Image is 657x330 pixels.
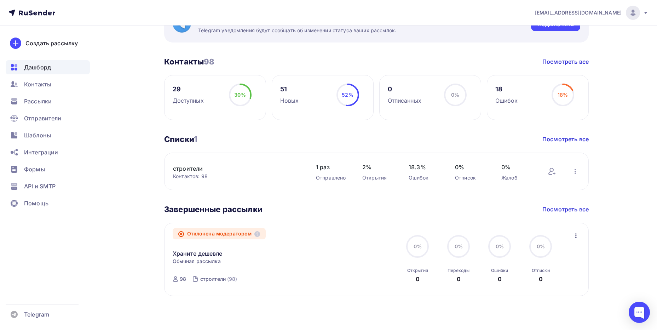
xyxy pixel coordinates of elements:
span: 2% [362,163,394,171]
a: Контакты [6,77,90,91]
div: Отклонена модератором [173,228,266,239]
div: 0 [498,275,502,283]
div: 18 [495,85,518,93]
div: Отписки [532,268,550,273]
div: Открытия [407,268,428,273]
span: Помощь [24,199,48,207]
span: API и SMTP [24,182,56,190]
div: Доступных [173,96,204,105]
div: Ошибок [409,174,441,181]
span: 98 [204,57,214,66]
a: Рассылки [6,94,90,108]
span: Рассылки [24,97,52,106]
span: Telegram [24,310,49,319]
div: Жалоб [501,174,534,181]
a: строители (98) [200,273,238,285]
span: 0% [496,243,504,249]
span: 18% [558,92,568,98]
span: 1 раз [316,163,348,171]
a: Храните дешевле [173,249,223,258]
span: Интеграции [24,148,58,157]
span: 30% [234,92,246,98]
a: строители [173,164,293,173]
div: Ошибки [491,268,508,273]
span: Telegram уведомления будут сообщать об изменении статуса ваших рассылок. [198,27,396,34]
a: [EMAIL_ADDRESS][DOMAIN_NAME] [535,6,649,20]
a: Посмотреть все [542,205,589,214]
span: Формы [24,165,45,173]
span: 0% [501,163,534,171]
div: 0 [416,275,420,283]
span: 0% [414,243,422,249]
a: Формы [6,162,90,176]
h3: Контакты [164,57,214,67]
span: 0% [455,243,463,249]
div: 98 [180,275,186,283]
div: 0 [539,275,543,283]
div: (98) [227,275,237,283]
div: Переходы [448,268,469,273]
div: 29 [173,85,204,93]
div: Новых [280,96,299,105]
div: Открытия [362,174,394,181]
span: Обычная рассылка [173,258,221,265]
a: Отправители [6,111,90,125]
div: Контактов: 98 [173,173,302,180]
span: 52% [342,92,353,98]
div: 0 [457,275,461,283]
div: 0 [388,85,421,93]
div: Ошибок [495,96,518,105]
div: строители [200,275,226,283]
span: Отправители [24,114,62,123]
div: Отписанных [388,96,421,105]
h3: Списки [164,134,197,144]
div: 51 [280,85,299,93]
a: Дашборд [6,60,90,74]
h3: Завершенные рассылки [164,204,263,214]
div: Отписок [455,174,487,181]
a: Посмотреть все [542,57,589,66]
a: Шаблоны [6,128,90,142]
span: 0% [455,163,487,171]
span: 1 [194,135,197,144]
span: 18.3% [409,163,441,171]
span: 0% [451,92,459,98]
span: Шаблоны [24,131,51,140]
div: Отправлено [316,174,348,181]
span: 0% [537,243,545,249]
span: Дашборд [24,63,51,72]
span: Контакты [24,80,51,89]
div: Создать рассылку [25,39,78,47]
a: Посмотреть все [542,135,589,143]
span: [EMAIL_ADDRESS][DOMAIN_NAME] [535,9,622,16]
